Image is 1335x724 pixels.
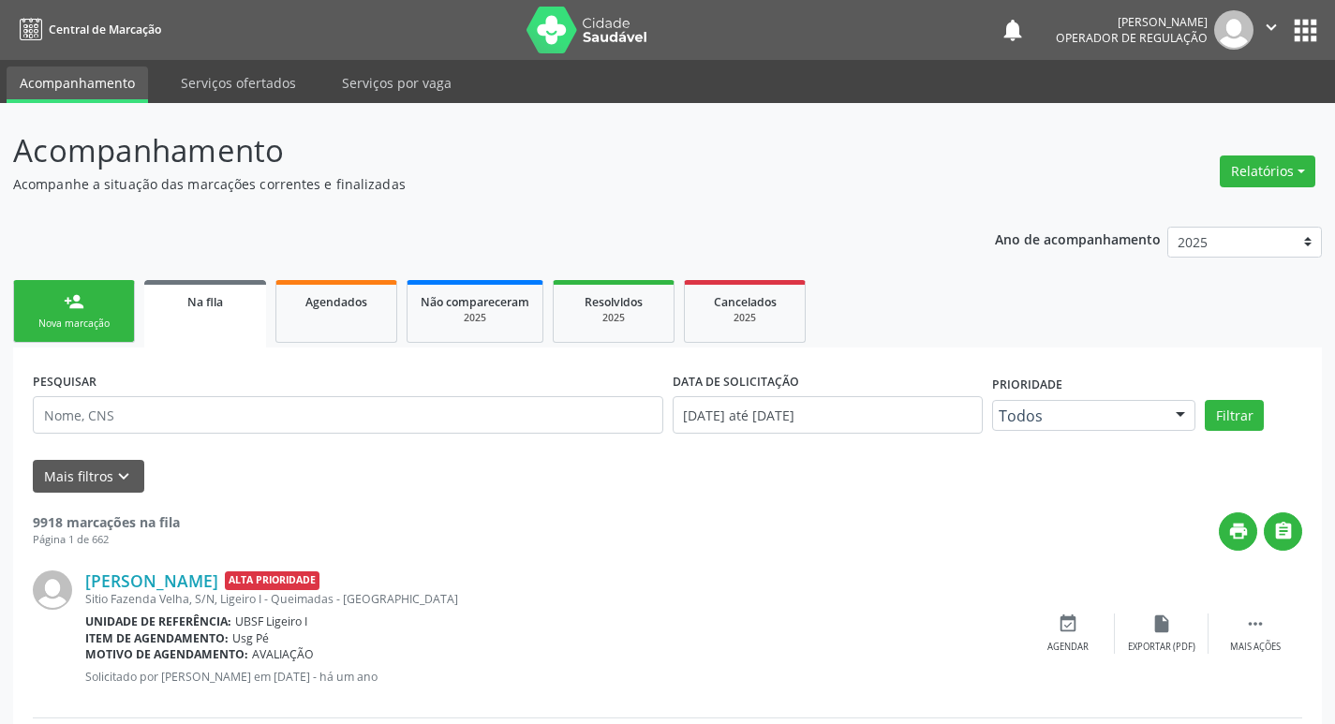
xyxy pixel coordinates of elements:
span: Alta Prioridade [225,571,319,591]
strong: 9918 marcações na fila [33,513,180,531]
input: Nome, CNS [33,396,663,434]
span: Todos [999,406,1158,425]
label: Prioridade [992,371,1062,400]
span: Não compareceram [421,294,529,310]
b: Unidade de referência: [85,613,231,629]
a: [PERSON_NAME] [85,570,218,591]
button: print [1219,512,1257,551]
i:  [1273,521,1294,541]
label: PESQUISAR [33,367,96,396]
button: Mais filtroskeyboard_arrow_down [33,460,144,493]
span: Agendados [305,294,367,310]
span: AVALIAÇÃO [252,646,314,662]
span: Resolvidos [585,294,643,310]
input: Selecione um intervalo [673,396,983,434]
button: apps [1289,14,1322,47]
span: UBSF Ligeiro I [235,613,307,629]
button: Relatórios [1220,155,1315,187]
div: [PERSON_NAME] [1056,14,1208,30]
button:  [1253,10,1289,50]
div: Mais ações [1230,641,1281,654]
button: notifications [1000,17,1026,43]
span: Usg Pé [232,630,269,646]
img: img [1214,10,1253,50]
span: Cancelados [714,294,777,310]
span: Operador de regulação [1056,30,1208,46]
p: Solicitado por [PERSON_NAME] em [DATE] - há um ano [85,669,1021,685]
i: keyboard_arrow_down [113,466,134,487]
a: Serviços ofertados [168,66,309,99]
i:  [1245,613,1266,634]
i: event_available [1058,613,1078,634]
div: 2025 [567,311,660,325]
div: Nova marcação [27,317,121,331]
button: Filtrar [1205,400,1264,432]
a: Serviços por vaga [329,66,465,99]
i: insert_drive_file [1151,613,1172,634]
span: Central de Marcação [49,22,161,37]
p: Acompanhe a situação das marcações correntes e finalizadas [13,174,929,194]
div: 2025 [421,311,529,325]
i:  [1261,17,1282,37]
div: person_add [64,291,84,312]
div: Agendar [1047,641,1089,654]
button:  [1264,512,1302,551]
img: img [33,570,72,610]
p: Ano de acompanhamento [995,227,1161,250]
span: Na fila [187,294,223,310]
div: Exportar (PDF) [1128,641,1195,654]
i: print [1228,521,1249,541]
a: Acompanhamento [7,66,148,103]
label: DATA DE SOLICITAÇÃO [673,367,799,396]
b: Item de agendamento: [85,630,229,646]
div: Página 1 de 662 [33,532,180,548]
p: Acompanhamento [13,127,929,174]
a: Central de Marcação [13,14,161,45]
div: Sitio Fazenda Velha, S/N, Ligeiro I - Queimadas - [GEOGRAPHIC_DATA] [85,591,1021,607]
b: Motivo de agendamento: [85,646,248,662]
div: 2025 [698,311,792,325]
